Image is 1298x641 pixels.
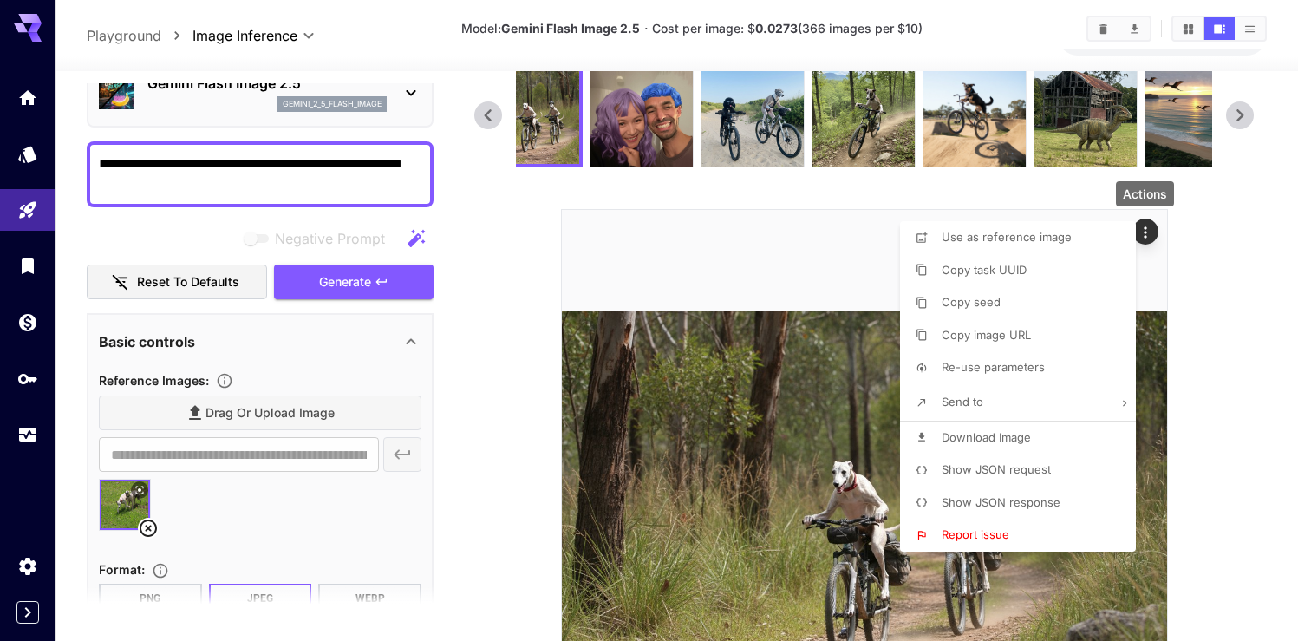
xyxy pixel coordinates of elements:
[942,295,1001,309] span: Copy seed
[942,495,1060,509] span: Show JSON response
[942,395,983,409] span: Send to
[942,360,1045,374] span: Re-use parameters
[942,263,1027,277] span: Copy task UUID
[942,430,1031,444] span: Download Image
[942,527,1009,541] span: Report issue
[1116,181,1174,206] div: Actions
[942,328,1031,342] span: Copy image URL
[942,230,1072,244] span: Use as reference image
[942,462,1051,476] span: Show JSON request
